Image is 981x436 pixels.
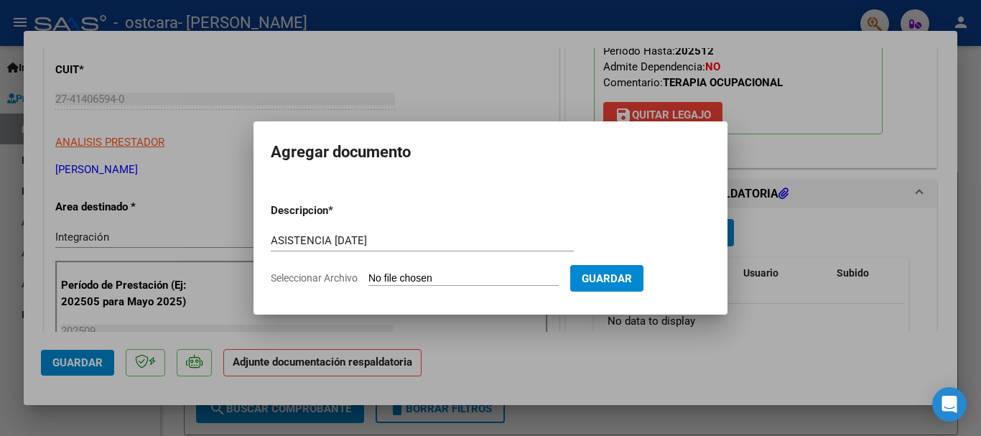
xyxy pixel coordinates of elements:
h2: Agregar documento [271,139,710,166]
p: Descripcion [271,203,403,219]
button: Guardar [570,265,643,292]
span: Seleccionar Archivo [271,272,358,284]
div: Open Intercom Messenger [932,387,967,422]
span: Guardar [582,272,632,285]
